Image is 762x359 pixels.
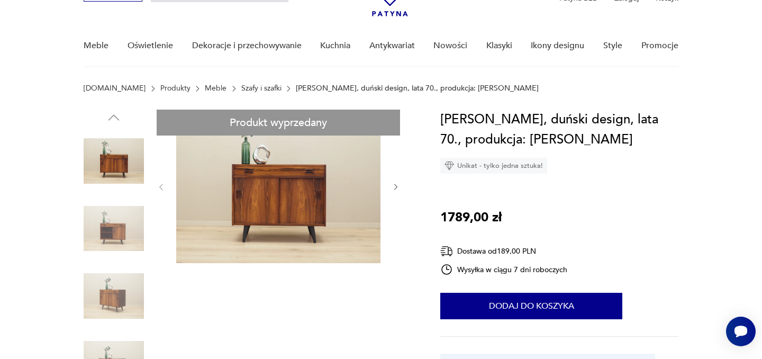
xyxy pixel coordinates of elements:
[176,110,380,263] img: Zdjęcie produktu Szafka palisandrowa, duński design, lata 70., produkcja: Dania
[192,25,302,66] a: Dekoracje i przechowywanie
[241,84,282,93] a: Szafy i szafki
[320,25,350,66] a: Kuchnia
[128,25,173,66] a: Oświetlenie
[444,161,454,170] img: Ikona diamentu
[160,84,190,93] a: Produkty
[440,245,453,258] img: Ikona dostawy
[486,25,512,66] a: Klasyki
[84,199,144,259] img: Zdjęcie produktu Szafka palisandrowa, duński design, lata 70., produkcja: Dania
[157,110,400,136] div: Produkt wyprzedany
[641,25,678,66] a: Promocje
[440,208,502,228] p: 1789,00 zł
[433,25,467,66] a: Nowości
[726,317,756,346] iframe: Smartsupp widget button
[84,25,108,66] a: Meble
[440,293,622,319] button: Dodaj do koszyka
[84,131,144,191] img: Zdjęcie produktu Szafka palisandrowa, duński design, lata 70., produkcja: Dania
[603,25,622,66] a: Style
[369,25,415,66] a: Antykwariat
[296,84,539,93] p: [PERSON_NAME], duński design, lata 70., produkcja: [PERSON_NAME]
[205,84,226,93] a: Meble
[440,110,678,150] h1: [PERSON_NAME], duński design, lata 70., produkcja: [PERSON_NAME]
[440,245,567,258] div: Dostawa od 189,00 PLN
[84,266,144,326] img: Zdjęcie produktu Szafka palisandrowa, duński design, lata 70., produkcja: Dania
[440,158,547,174] div: Unikat - tylko jedna sztuka!
[84,84,146,93] a: [DOMAIN_NAME]
[440,263,567,276] div: Wysyłka w ciągu 7 dni roboczych
[531,25,584,66] a: Ikony designu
